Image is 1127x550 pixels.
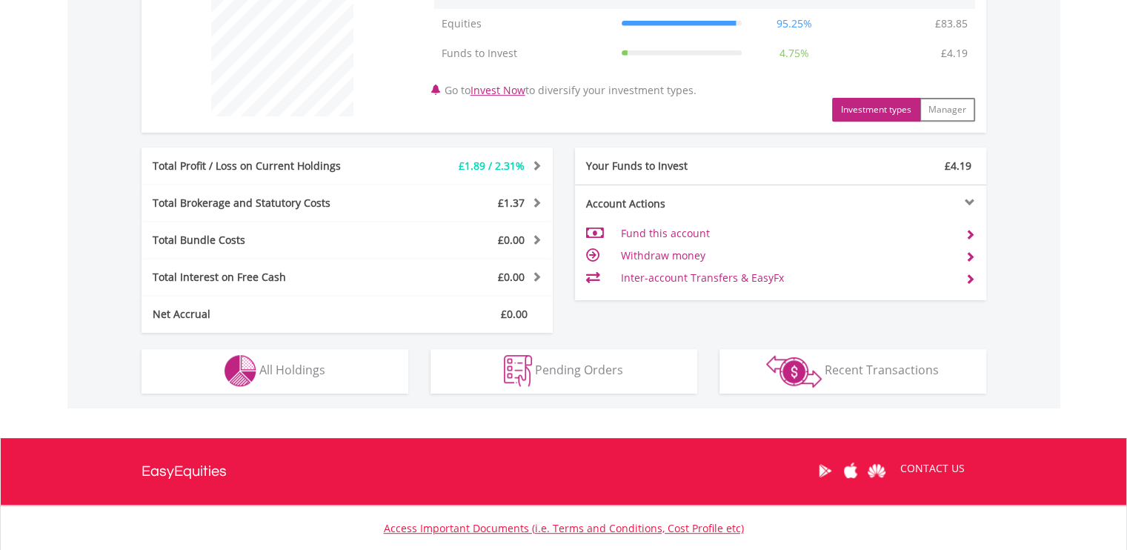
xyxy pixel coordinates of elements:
[384,521,744,535] a: Access Important Documents (i.e. Terms and Conditions, Cost Profile etc)
[498,233,525,247] span: £0.00
[430,349,697,394] button: Pending Orders
[832,98,920,122] button: Investment types
[142,270,382,285] div: Total Interest on Free Cash
[498,196,525,210] span: £1.37
[501,307,528,321] span: £0.00
[142,349,408,394] button: All Holdings
[504,355,532,387] img: pending_instructions-wht.png
[459,159,525,173] span: £1.89 / 2.31%
[575,196,781,211] div: Account Actions
[142,233,382,248] div: Total Bundle Costs
[890,448,975,489] a: CONTACT US
[471,83,525,97] a: Invest Now
[142,307,382,322] div: Net Accrual
[920,98,975,122] button: Manager
[749,9,840,39] td: 95.25%
[864,448,890,494] a: Huawei
[142,159,382,173] div: Total Profit / Loss on Current Holdings
[719,349,986,394] button: Recent Transactions
[812,448,838,494] a: Google Play
[498,270,525,284] span: £0.00
[225,355,256,387] img: holdings-wht.png
[934,39,975,68] td: £4.19
[766,355,822,388] img: transactions-zar-wht.png
[575,159,781,173] div: Your Funds to Invest
[749,39,840,68] td: 4.75%
[838,448,864,494] a: Apple
[620,267,953,289] td: Inter-account Transfers & EasyFx
[259,362,325,378] span: All Holdings
[945,159,971,173] span: £4.19
[142,196,382,211] div: Total Brokerage and Statutory Costs
[535,362,623,378] span: Pending Orders
[142,438,227,505] a: EasyEquities
[434,39,614,68] td: Funds to Invest
[825,362,939,378] span: Recent Transactions
[928,9,975,39] td: £83.85
[620,245,953,267] td: Withdraw money
[434,9,614,39] td: Equities
[620,222,953,245] td: Fund this account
